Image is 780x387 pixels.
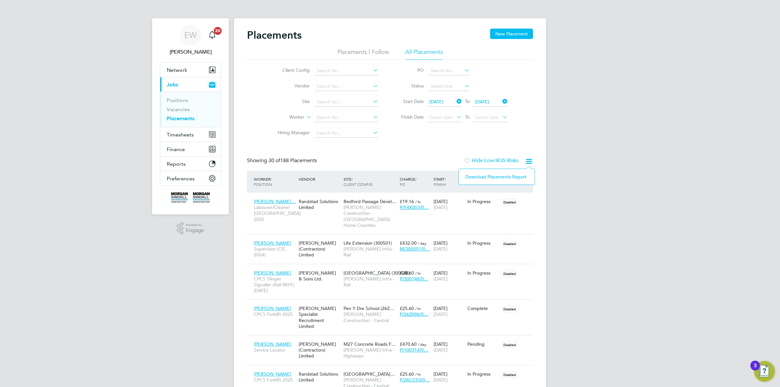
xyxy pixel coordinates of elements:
[254,311,295,317] span: CPCS Forklift 2025
[398,173,432,190] div: Charge
[297,368,342,386] div: Randstad Solutions Limited
[501,198,518,206] span: Disabled
[314,66,378,75] input: Search for...
[186,222,204,228] span: Powered by
[400,204,429,210] span: P/54X003/0…
[254,276,295,294] span: CPCS Slinger Signaller (Rail PAYE) [DATE]
[434,204,448,210] span: [DATE]
[434,347,448,353] span: [DATE]
[297,267,342,285] div: [PERSON_NAME] & Sons Ltd.
[252,368,533,373] a: [PERSON_NAME]CPCS Forklift 2025Randstad Solutions Limited[GEOGRAPHIC_DATA]…[PERSON_NAME] Construc...
[167,146,185,152] span: Finance
[160,142,221,156] button: Finance
[434,176,446,187] span: / Finish
[254,199,296,204] span: [PERSON_NAME]…
[314,113,378,122] input: Search for...
[467,270,498,276] div: In Progress
[167,161,186,167] span: Reports
[467,341,498,347] div: Pending
[254,305,291,311] span: [PERSON_NAME]
[167,132,194,138] span: Timesheets
[467,305,498,311] div: Complete
[467,199,498,204] div: In Progress
[254,371,291,377] span: [PERSON_NAME]
[490,29,533,39] button: New Placement
[467,371,498,377] div: In Progress
[252,173,297,190] div: Worker
[252,195,533,200] a: [PERSON_NAME]…Labourer/Cleaner [GEOGRAPHIC_DATA] 2025Randstad Solutions LimitedBedford Passage De...
[501,269,518,278] span: Disabled
[432,173,466,190] div: Start
[272,98,310,104] label: Site
[254,377,295,383] span: CPCS Forklift 2025
[754,361,775,382] button: Open Resource Center, 3 new notifications
[344,341,396,347] span: M27 Concrete Roads F…
[463,113,472,121] span: To
[254,240,291,246] span: [PERSON_NAME]
[254,204,295,222] span: Labourer/Cleaner [GEOGRAPHIC_DATA] 2025
[344,371,395,377] span: [GEOGRAPHIC_DATA]…
[400,371,414,377] span: £25.60
[344,270,410,276] span: [GEOGRAPHIC_DATA] (300148)
[400,246,430,252] span: M/300501/0…
[434,276,448,282] span: [DATE]
[400,176,417,187] span: / PO
[344,276,396,288] span: [PERSON_NAME] Infra - Rail
[434,246,448,252] span: [DATE]
[428,66,470,75] input: Search for...
[171,192,210,203] img: morgansindall-logo-retina.png
[344,204,396,228] span: [PERSON_NAME] Construction - [GEOGRAPHIC_DATA] Home Counties
[254,347,295,353] span: Service Locator
[464,157,519,164] label: Hide Low IR35 Risks
[432,195,466,213] div: [DATE]
[428,82,470,91] input: Select one
[344,176,372,187] span: / Client Config
[415,199,421,204] span: / hr
[754,366,757,374] div: 3
[272,67,310,73] label: Client Config
[415,306,421,311] span: / hr
[400,199,414,204] span: £19.16
[418,241,426,246] span: / day
[342,173,398,190] div: Site
[214,27,222,35] span: 20
[152,18,229,214] nav: Main navigation
[247,157,318,164] div: Showing
[247,29,302,42] h2: Placements
[167,97,188,103] a: Positions
[206,25,219,45] a: 20
[297,173,342,185] div: Vendor
[297,195,342,213] div: Randstad Solutions Limited
[405,48,443,60] li: All Placements
[268,157,280,164] span: 30 of
[400,311,428,317] span: P/26Z006/0…
[501,305,518,313] span: Disabled
[400,270,414,276] span: £28.60
[272,83,310,89] label: Vendor
[252,338,533,343] a: [PERSON_NAME]Service Locator[PERSON_NAME] (Contractors) LimitedM27 Concrete Roads F…[PERSON_NAME]...
[184,31,197,39] span: EW
[395,67,424,73] label: PO
[344,240,392,246] span: Life Extension (300501)
[267,114,304,121] label: Worker
[434,377,448,383] span: [DATE]
[395,83,424,89] label: Status
[252,302,533,307] a: [PERSON_NAME]CPCS Forklift 2025[PERSON_NAME] Specialist Recruitment LimitedPen Y Dre School (26Z…...
[254,270,291,276] span: [PERSON_NAME]
[501,239,518,248] span: Disabled
[177,222,204,235] a: Powered byEngage
[297,237,342,261] div: [PERSON_NAME] (Contractors) Limited
[400,305,414,311] span: £25.60
[314,97,378,107] input: Search for...
[400,377,430,383] span: P/26CC03/0…
[415,372,421,377] span: / hr
[254,176,272,187] span: / Position
[167,175,195,182] span: Preferences
[429,114,453,120] span: Select date
[252,237,533,242] a: [PERSON_NAME]Supervisor (CIS 2024)[PERSON_NAME] (Contractors) LimitedLife Extension (300501)[PERS...
[344,311,396,323] span: [PERSON_NAME] Construction - Central
[400,347,428,353] span: P/100314/0…
[432,338,466,356] div: [DATE]
[186,228,204,233] span: Engage
[501,370,518,379] span: Disabled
